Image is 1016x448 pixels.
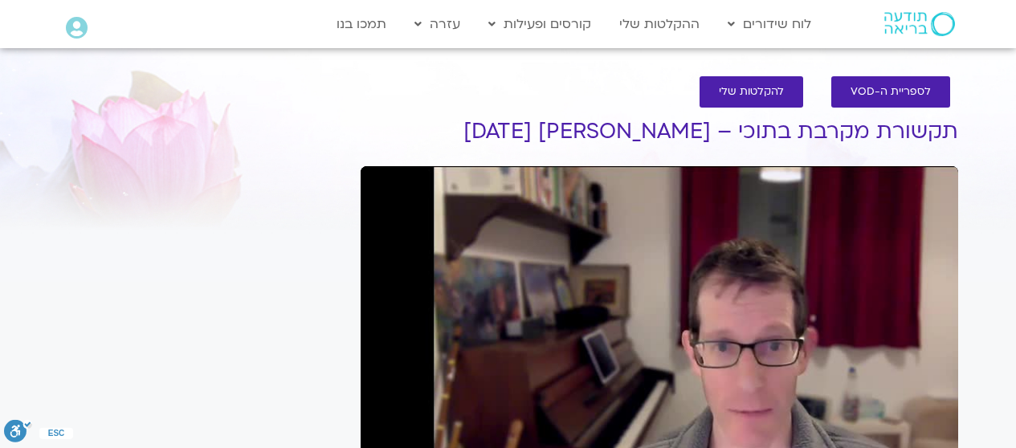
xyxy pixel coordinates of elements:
[831,76,950,108] a: לספריית ה-VOD
[328,9,394,39] a: תמכו בנו
[480,9,599,39] a: קורסים ופעילות
[720,9,819,39] a: לוח שידורים
[884,12,955,36] img: תודעה בריאה
[719,86,784,98] span: להקלטות שלי
[406,9,468,39] a: עזרה
[851,86,931,98] span: לספריית ה-VOD
[700,76,803,108] a: להקלטות שלי
[611,9,708,39] a: ההקלטות שלי
[361,120,958,144] h1: תקשורת מקרבת בתוכי – [PERSON_NAME] [DATE]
